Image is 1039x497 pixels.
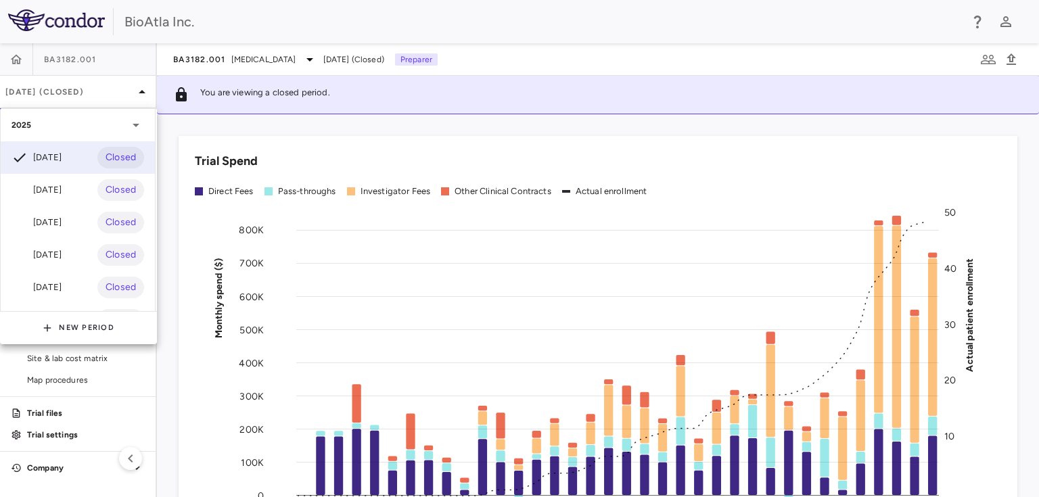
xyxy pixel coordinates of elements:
[11,182,62,198] div: [DATE]
[11,214,62,231] div: [DATE]
[97,280,144,295] span: Closed
[11,247,62,263] div: [DATE]
[11,149,62,166] div: [DATE]
[97,183,144,197] span: Closed
[1,109,155,141] div: 2025
[97,150,144,165] span: Closed
[97,215,144,230] span: Closed
[11,279,62,295] div: [DATE]
[11,119,32,131] p: 2025
[43,317,114,339] button: New Period
[97,247,144,262] span: Closed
